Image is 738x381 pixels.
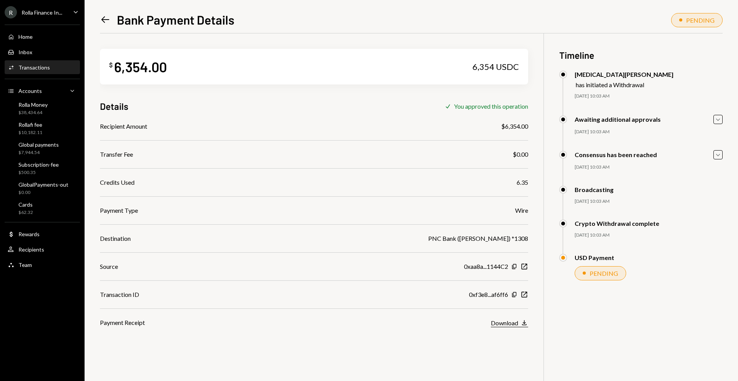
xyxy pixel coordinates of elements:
[454,103,528,110] div: You approved this operation
[5,159,80,177] a: Subscription-fee$500.35
[575,116,661,123] div: Awaiting additional approvals
[515,206,528,215] div: Wire
[18,181,68,188] div: GlobalPayments-out
[5,45,80,59] a: Inbox
[517,178,528,187] div: 6.35
[575,151,657,158] div: Consensus has been reached
[100,234,131,243] div: Destination
[472,61,519,72] div: 6,354 USDC
[5,179,80,197] a: GlobalPayments-out$0.00
[5,227,80,241] a: Rewards
[100,100,128,113] h3: Details
[18,88,42,94] div: Accounts
[464,262,508,271] div: 0xaa8a...1144C2
[501,122,528,131] div: $6,354.00
[559,49,723,61] h3: Timeline
[5,84,80,98] a: Accounts
[5,60,80,74] a: Transactions
[469,290,508,299] div: 0xf3e8...af6ff6
[5,258,80,272] a: Team
[18,141,59,148] div: Global payments
[100,318,145,327] div: Payment Receipt
[428,234,528,243] div: PNC Bank ([PERSON_NAME]) *1308
[18,149,59,156] div: $7,944.54
[513,150,528,159] div: $0.00
[575,220,659,227] div: Crypto Withdrawal complete
[18,49,32,55] div: Inbox
[576,81,673,88] div: has initiated a Withdrawal
[18,209,33,216] div: $62.32
[575,164,723,171] div: [DATE] 10:03 AM
[18,109,48,116] div: $38,434.64
[100,206,138,215] div: Payment Type
[18,262,32,268] div: Team
[575,93,723,99] div: [DATE] 10:03 AM
[18,189,68,196] div: $0.00
[5,30,80,43] a: Home
[18,161,59,168] div: Subscription-fee
[575,186,613,193] div: Broadcasting
[18,231,40,237] div: Rewards
[18,169,59,176] div: $500.35
[575,129,723,135] div: [DATE] 10:03 AM
[100,290,139,299] div: Transaction ID
[114,58,167,75] div: 6,354.00
[109,61,113,69] div: $
[5,6,17,18] div: R
[18,246,44,253] div: Recipients
[5,199,80,217] a: Cards$62.32
[5,139,80,157] a: Global payments$7,944.54
[18,64,50,71] div: Transactions
[18,129,42,136] div: $10,182.11
[491,319,518,326] div: Download
[5,242,80,256] a: Recipients
[5,99,80,118] a: Rolla Money$38,434.64
[22,9,62,16] div: Rolla Finance In...
[18,121,42,128] div: Rollafi fee
[575,71,673,78] div: [MEDICAL_DATA][PERSON_NAME]
[575,198,723,205] div: [DATE] 10:03 AM
[117,12,234,27] h1: Bank Payment Details
[100,150,133,159] div: Transfer Fee
[5,119,80,137] a: Rollafi fee$10,182.11
[18,101,48,108] div: Rolla Money
[491,319,528,327] button: Download
[686,17,715,24] div: PENDING
[100,178,135,187] div: Credits Used
[100,122,147,131] div: Recipient Amount
[18,201,33,208] div: Cards
[18,33,33,40] div: Home
[100,262,118,271] div: Source
[575,232,723,239] div: [DATE] 10:03 AM
[575,254,614,261] div: USD Payment
[590,270,618,277] div: PENDING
